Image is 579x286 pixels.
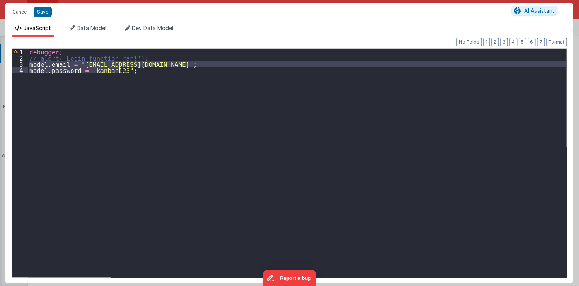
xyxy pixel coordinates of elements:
button: 4 [509,38,517,46]
button: No Folds [456,38,482,46]
span: Data Model [77,25,106,31]
iframe: Marker.io feedback button [263,270,316,286]
div: 3 [12,61,28,67]
button: 1 [483,38,490,46]
div: 4 [12,67,28,73]
button: Save [34,7,52,17]
button: 6 [528,38,535,46]
button: 3 [500,38,508,46]
button: 5 [519,38,526,46]
span: AI Assistant [524,7,555,14]
div: 1 [12,49,28,55]
span: JavaScript [23,25,51,31]
button: Format [546,38,567,46]
button: 7 [537,38,545,46]
div: 2 [12,55,28,61]
button: Cancel [9,7,32,17]
button: 2 [491,38,499,46]
span: Dev Data Model [132,25,173,31]
button: AI Assistant [511,6,557,16]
